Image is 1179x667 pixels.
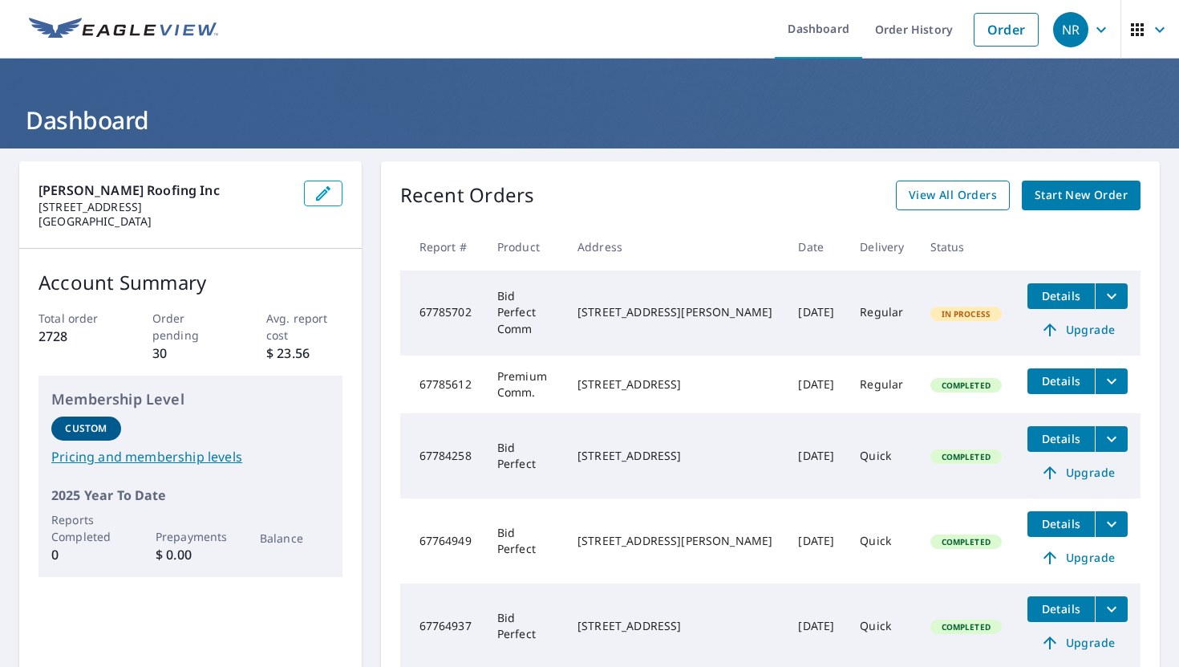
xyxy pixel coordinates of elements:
[932,380,1000,391] span: Completed
[156,545,225,564] p: $ 0.00
[484,270,565,356] td: Bid Perfect Comm
[1095,511,1128,537] button: filesDropdownBtn-67764949
[1037,463,1118,482] span: Upgrade
[152,310,229,344] p: Order pending
[484,498,565,584] td: Bid Perfect
[785,223,847,270] th: Date
[400,270,484,356] td: 67785702
[1027,511,1095,537] button: detailsBtn-67764949
[38,327,115,346] p: 2728
[785,270,847,356] td: [DATE]
[1027,426,1095,452] button: detailsBtn-67784258
[152,344,229,363] p: 30
[51,388,330,410] p: Membership Level
[1037,633,1118,653] span: Upgrade
[19,104,1160,136] h1: Dashboard
[38,181,291,200] p: [PERSON_NAME] Roofing Inc
[1037,431,1085,446] span: Details
[400,223,484,270] th: Report #
[51,545,121,564] p: 0
[1037,548,1118,567] span: Upgrade
[577,448,772,464] div: [STREET_ADDRESS]
[1095,368,1128,394] button: filesDropdownBtn-67785612
[38,310,115,327] p: Total order
[65,421,107,436] p: Custom
[918,223,1015,270] th: Status
[400,356,484,413] td: 67785612
[847,270,917,356] td: Regular
[785,498,847,584] td: [DATE]
[565,223,785,270] th: Address
[266,310,342,344] p: Avg. report cost
[1027,283,1095,309] button: detailsBtn-67785702
[1037,601,1085,616] span: Details
[484,356,565,413] td: Premium Comm.
[1027,368,1095,394] button: detailsBtn-67785612
[577,533,772,549] div: [STREET_ADDRESS][PERSON_NAME]
[896,181,1010,210] a: View All Orders
[932,621,1000,632] span: Completed
[51,511,121,545] p: Reports Completed
[400,181,535,210] p: Recent Orders
[932,451,1000,462] span: Completed
[909,185,997,205] span: View All Orders
[847,356,917,413] td: Regular
[1037,373,1085,388] span: Details
[1095,283,1128,309] button: filesDropdownBtn-67785702
[484,413,565,498] td: Bid Perfect
[785,413,847,498] td: [DATE]
[785,356,847,413] td: [DATE]
[974,13,1039,47] a: Order
[51,486,330,505] p: 2025 Year To Date
[484,223,565,270] th: Product
[1027,596,1095,622] button: detailsBtn-67764937
[577,618,772,634] div: [STREET_ADDRESS]
[1095,426,1128,452] button: filesDropdownBtn-67784258
[1053,12,1088,47] div: NR
[847,498,917,584] td: Quick
[1022,181,1141,210] a: Start New Order
[932,308,1001,319] span: In Process
[1037,320,1118,340] span: Upgrade
[38,268,342,297] p: Account Summary
[51,447,330,466] a: Pricing and membership levels
[932,536,1000,547] span: Completed
[1095,596,1128,622] button: filesDropdownBtn-67764937
[38,214,291,229] p: [GEOGRAPHIC_DATA]
[1037,288,1085,303] span: Details
[29,18,218,42] img: EV Logo
[847,413,917,498] td: Quick
[156,528,225,545] p: Prepayments
[1027,630,1128,656] a: Upgrade
[400,413,484,498] td: 67784258
[847,223,917,270] th: Delivery
[1027,545,1128,571] a: Upgrade
[266,344,342,363] p: $ 23.56
[1035,185,1128,205] span: Start New Order
[1037,516,1085,531] span: Details
[1027,317,1128,343] a: Upgrade
[1027,460,1128,486] a: Upgrade
[400,498,484,584] td: 67764949
[38,200,291,214] p: [STREET_ADDRESS]
[577,376,772,392] div: [STREET_ADDRESS]
[260,530,330,547] p: Balance
[577,304,772,320] div: [STREET_ADDRESS][PERSON_NAME]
